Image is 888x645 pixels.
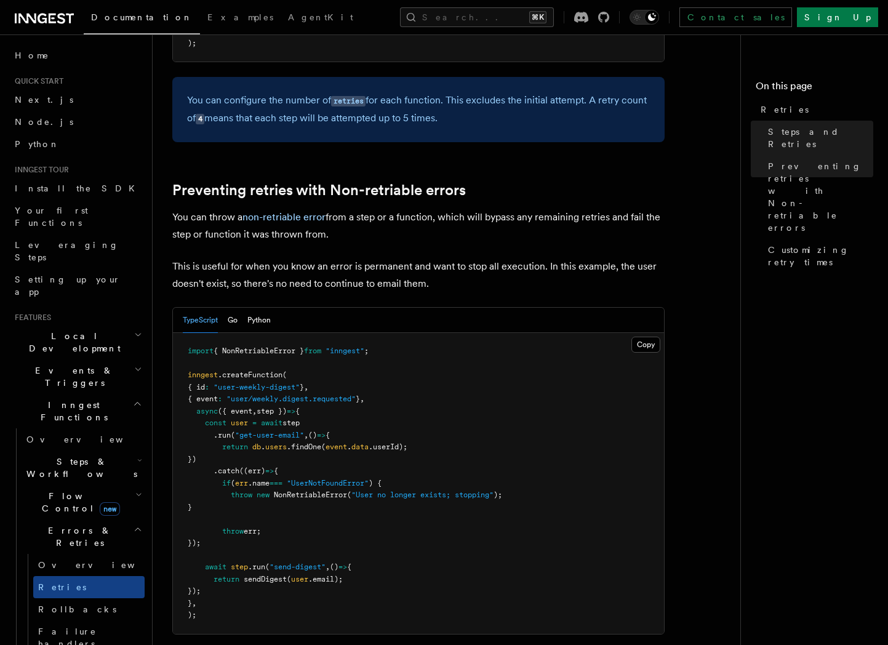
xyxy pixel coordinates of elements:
button: Inngest Functions [10,394,145,428]
span: .run [248,563,265,571]
span: . [261,443,265,451]
span: Events & Triggers [10,364,134,389]
span: step [282,419,300,427]
span: const [205,419,226,427]
span: = [252,419,257,427]
button: Events & Triggers [10,359,145,394]
span: === [270,479,282,487]
span: sendDigest [244,575,287,583]
span: } [300,383,304,391]
span: return [214,575,239,583]
a: Node.js [10,111,145,133]
span: ( [321,443,326,451]
span: event [326,443,347,451]
span: Steps & Workflows [22,455,137,480]
span: Features [10,313,51,322]
span: "send-digest" [270,563,326,571]
span: "User no longer exists; stopping" [351,491,494,499]
a: retries [331,94,366,106]
span: .catch [214,467,239,475]
span: Setting up your app [15,274,121,297]
a: Preventing retries with Non-retriable errors [763,155,873,239]
span: Retries [38,582,86,592]
span: Examples [207,12,273,22]
span: , [192,599,196,607]
span: Quick start [10,76,63,86]
button: Copy [631,337,660,353]
a: Python [10,133,145,155]
a: Steps and Retries [763,121,873,155]
span: ((err) [239,467,265,475]
span: ( [265,563,270,571]
span: .run [214,431,231,439]
span: => [287,407,295,415]
span: } [188,599,192,607]
span: Node.js [15,117,73,127]
span: throw [231,491,252,499]
span: ({ event [218,407,252,415]
a: Examples [200,4,281,33]
span: err; [244,527,261,535]
span: Install the SDK [15,183,142,193]
span: : [218,395,222,403]
a: Customizing retry times [763,239,873,273]
kbd: ⌘K [529,11,546,23]
span: new [257,491,270,499]
a: Overview [22,428,145,451]
button: Local Development [10,325,145,359]
button: Toggle dark mode [630,10,659,25]
span: step [231,563,248,571]
p: You can configure the number of for each function. This excludes the initial attempt. A retry cou... [187,92,650,127]
span: user [291,575,308,583]
span: Documentation [91,12,193,22]
span: from [304,347,321,355]
span: { [274,467,278,475]
span: { NonRetriableError } [214,347,304,355]
span: => [317,431,326,439]
span: } [188,503,192,511]
span: ( [231,431,235,439]
span: Rollbacks [38,604,116,614]
p: This is useful for when you know an error is permanent and want to stop all execution. In this ex... [172,258,665,292]
a: Contact sales [679,7,792,27]
span: "get-user-email" [235,431,304,439]
span: .createFunction [218,371,282,379]
a: Preventing retries with Non-retriable errors [172,182,466,199]
a: non-retriable error [242,211,326,223]
button: Search...⌘K [400,7,554,27]
h4: On this page [756,79,873,98]
span: inngest [188,371,218,379]
span: Inngest tour [10,165,69,175]
span: Flow Control [22,490,135,515]
a: Retries [756,98,873,121]
button: Errors & Retries [22,519,145,554]
a: AgentKit [281,4,361,33]
span: Overview [38,560,165,570]
span: Local Development [10,330,134,355]
span: ( [287,575,291,583]
span: .findOne [287,443,321,451]
button: Python [247,308,271,333]
span: ); [494,491,502,499]
a: Setting up your app [10,268,145,303]
span: return [222,443,248,451]
span: { [326,431,330,439]
span: Errors & Retries [22,524,134,549]
span: "UserNotFoundError" [287,479,369,487]
span: }); [188,587,201,595]
span: .name [248,479,270,487]
span: db [252,443,261,451]
span: , [326,563,330,571]
span: Retries [761,103,809,116]
a: Documentation [84,4,200,34]
button: Go [228,308,238,333]
span: . [347,443,351,451]
span: , [360,395,364,403]
p: You can throw a from a step or a function, which will bypass any remaining retries and fail the s... [172,209,665,243]
span: ); [188,39,196,47]
a: Overview [33,554,145,576]
span: { [295,407,300,415]
span: user [231,419,248,427]
span: , [304,383,308,391]
span: "inngest" [326,347,364,355]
